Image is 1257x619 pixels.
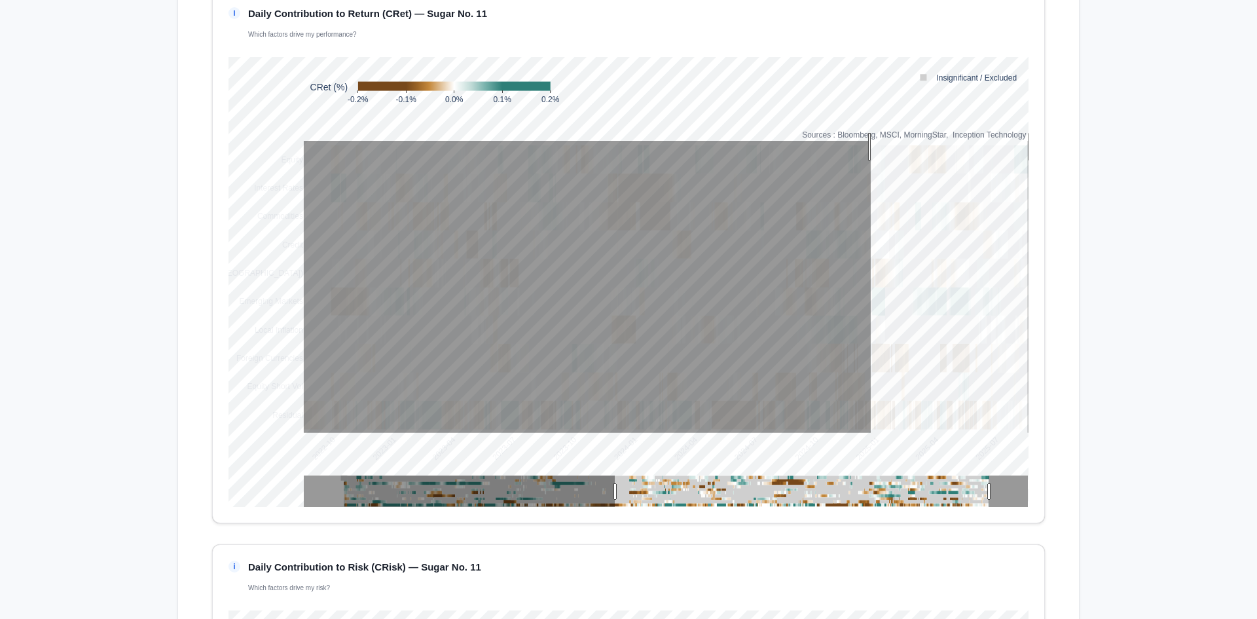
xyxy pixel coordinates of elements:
[228,7,240,19] span: i
[248,31,487,39] p: Which factors drive my performance?
[248,7,487,20] p: Daily Contribution to Return (CRet) — Sugar No. 11
[248,584,481,592] p: Which factors drive my risk?
[228,561,240,572] span: i
[248,561,481,574] p: Daily Contribution to Risk (CRisk) — Sugar No. 11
